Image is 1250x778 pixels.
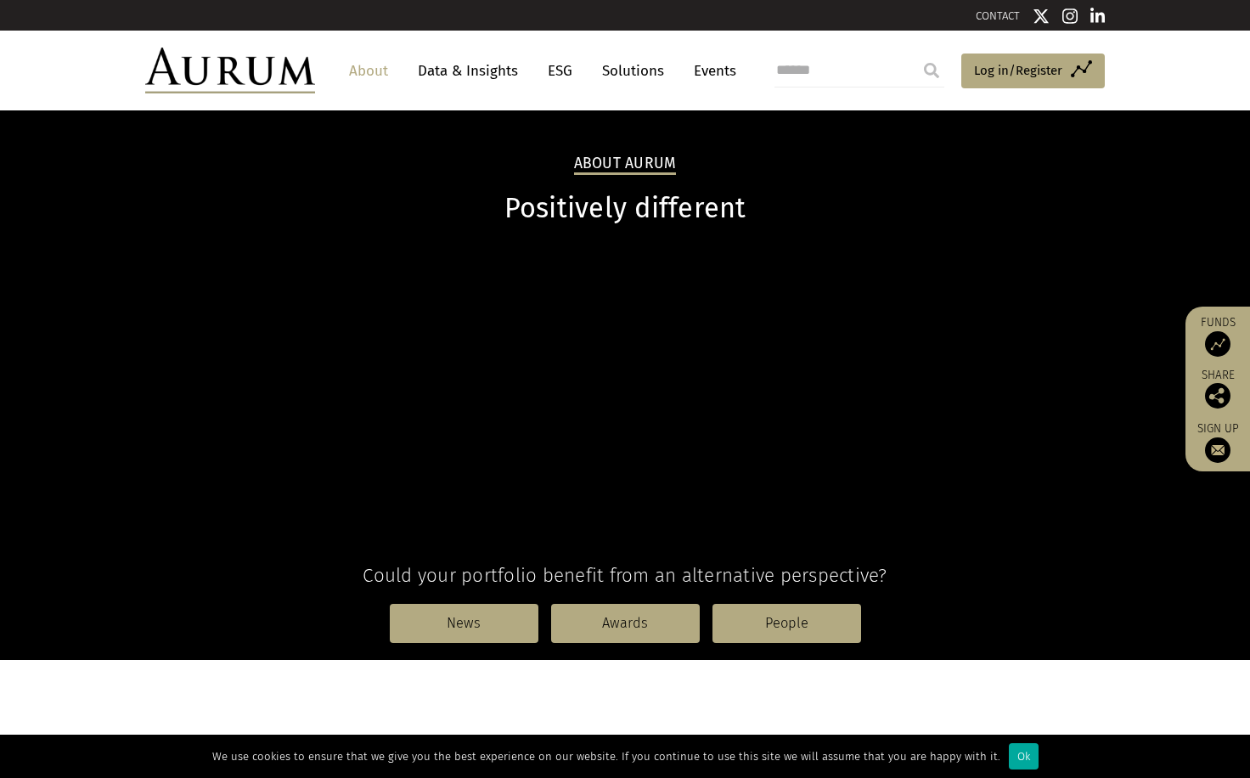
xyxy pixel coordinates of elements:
[145,192,1105,225] h1: Positively different
[1033,8,1050,25] img: Twitter icon
[974,60,1062,81] span: Log in/Register
[551,604,700,643] a: Awards
[1194,315,1242,357] a: Funds
[1205,437,1230,463] img: Sign up to our newsletter
[712,604,861,643] a: People
[976,9,1020,22] a: CONTACT
[145,48,315,93] img: Aurum
[1090,8,1106,25] img: Linkedin icon
[145,564,1105,587] h4: Could your portfolio benefit from an alternative perspective?
[574,155,677,175] h2: About Aurum
[1205,331,1230,357] img: Access Funds
[1205,383,1230,409] img: Share this post
[1194,369,1242,409] div: Share
[341,55,397,87] a: About
[961,54,1105,89] a: Log in/Register
[1009,743,1039,770] div: Ok
[539,55,581,87] a: ESG
[685,55,736,87] a: Events
[594,55,673,87] a: Solutions
[915,54,949,87] input: Submit
[409,55,526,87] a: Data & Insights
[390,604,538,643] a: News
[1194,421,1242,463] a: Sign up
[1062,8,1078,25] img: Instagram icon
